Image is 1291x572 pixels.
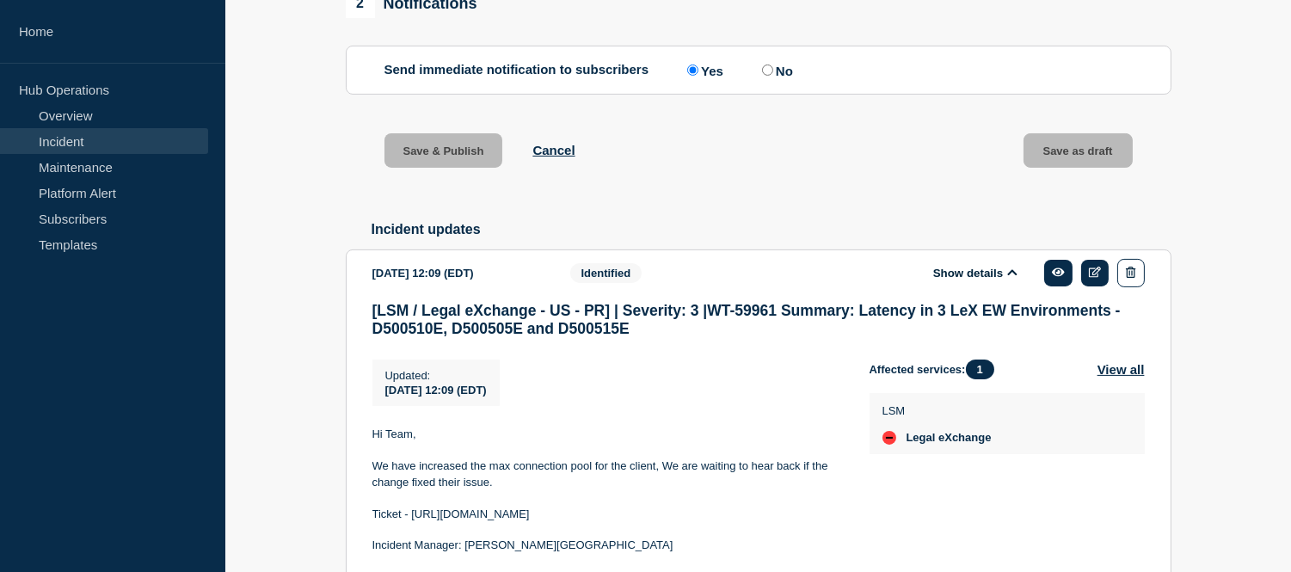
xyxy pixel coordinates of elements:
[570,263,642,283] span: Identified
[385,369,487,382] p: Updated :
[372,302,1145,338] h3: [LSM / Legal eXchange - US - PR] | Severity: 3 |WT-59961 Summary: Latency in 3 LeX EW Environment...
[762,65,773,76] input: No
[907,431,992,445] span: Legal eXchange
[870,360,1003,379] span: Affected services:
[758,62,793,78] label: No
[372,507,842,522] p: Ticket - [URL][DOMAIN_NAME]
[1024,133,1133,168] button: Save as draft
[384,62,649,78] p: Send immediate notification to subscribers
[384,62,1133,78] div: Send immediate notification to subscribers
[882,431,896,445] div: down
[384,133,503,168] button: Save & Publish
[966,360,994,379] span: 1
[928,266,1023,280] button: Show details
[882,404,992,417] p: LSM
[687,65,698,76] input: Yes
[1097,360,1145,379] button: View all
[372,259,544,287] div: [DATE] 12:09 (EDT)
[372,222,1171,237] h2: Incident updates
[372,427,842,442] p: Hi Team,
[385,384,487,397] span: [DATE] 12:09 (EDT)
[683,62,723,78] label: Yes
[372,458,842,490] p: We have increased the max connection pool for the client, We are waiting to hear back if the chan...
[372,538,842,553] p: Incident Manager: [PERSON_NAME][GEOGRAPHIC_DATA]
[532,143,575,157] button: Cancel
